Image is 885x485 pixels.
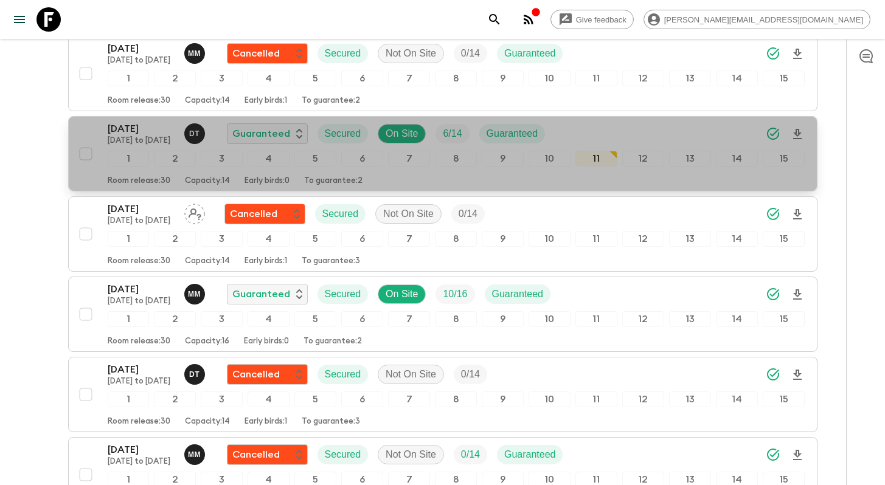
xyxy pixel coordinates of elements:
div: 4 [248,231,290,247]
p: To guarantee: 2 [304,176,363,186]
div: 8 [435,391,477,407]
div: Secured [318,124,369,143]
div: 11 [575,311,617,327]
button: [DATE][DATE] to [DATE]Devlin TikiTikiGuaranteedSecuredOn SiteTrip FillGuaranteed12345678910111213... [68,116,817,191]
p: [DATE] [108,41,175,56]
span: Give feedback [569,15,633,24]
div: 4 [248,71,290,86]
div: Secured [318,284,369,304]
p: Secured [325,287,361,301]
p: To guarantee: 2 [304,337,362,346]
div: Flash Pack cancellation [227,43,308,64]
p: Capacity: 14 [185,417,230,427]
p: Capacity: 14 [185,256,230,266]
div: 9 [482,151,524,167]
div: 15 [763,231,805,247]
p: [DATE] to [DATE] [108,136,175,146]
p: 0 / 14 [459,207,477,221]
div: 2 [154,231,196,247]
div: 15 [763,151,805,167]
div: 6 [341,311,383,327]
div: 5 [294,151,336,167]
div: 12 [622,151,664,167]
div: 4 [248,391,290,407]
div: 13 [669,231,711,247]
svg: Download Onboarding [790,287,805,302]
p: [DATE] [108,202,175,216]
span: Maddy Moore [184,448,207,458]
div: 12 [622,231,664,247]
div: 7 [388,391,430,407]
div: 1 [108,71,150,86]
div: 3 [201,151,243,167]
p: 0 / 14 [461,447,480,462]
div: 7 [388,71,430,86]
div: 8 [435,71,477,86]
button: search adventures [482,7,507,32]
p: Secured [325,126,361,141]
svg: Download Onboarding [790,47,805,61]
p: [DATE] [108,442,175,457]
p: Capacity: 14 [185,96,230,106]
div: 5 [294,231,336,247]
div: Secured [318,445,369,464]
p: D T [189,370,200,379]
div: Flash Pack cancellation [227,364,308,385]
p: [DATE] to [DATE] [108,377,175,387]
div: Flash Pack cancellation [227,444,308,465]
div: 2 [154,151,196,167]
div: Secured [318,44,369,63]
p: Capacity: 14 [185,176,230,186]
div: 14 [716,71,758,86]
div: 13 [669,71,711,86]
div: Trip Fill [451,204,485,224]
svg: Download Onboarding [790,127,805,142]
div: 10 [529,71,571,86]
p: Not On Site [386,447,436,462]
p: [DATE] to [DATE] [108,216,175,226]
button: MM [184,43,207,64]
p: To guarantee: 3 [302,256,360,266]
button: MM [184,444,207,465]
div: 14 [716,391,758,407]
div: 3 [201,311,243,327]
div: Flash Pack cancellation [224,204,305,224]
p: M M [188,49,201,58]
div: 3 [201,391,243,407]
div: 10 [529,231,571,247]
p: M M [188,450,201,459]
p: Room release: 30 [108,176,170,186]
p: Early birds: 1 [245,417,287,427]
p: 0 / 14 [461,367,480,382]
p: Not On Site [386,367,436,382]
div: 10 [529,391,571,407]
div: [PERSON_NAME][EMAIL_ADDRESS][DOMAIN_NAME] [644,10,870,29]
p: M M [188,289,201,299]
p: [DATE] [108,282,175,297]
p: On Site [386,287,418,301]
button: MM [184,284,207,304]
svg: Synced Successfully [766,126,780,141]
div: 1 [108,151,150,167]
p: Guaranteed [487,126,538,141]
div: 6 [341,391,383,407]
div: Secured [315,204,366,224]
svg: Synced Successfully [766,287,780,301]
div: 2 [154,71,196,86]
div: 1 [108,391,150,407]
p: [DATE] to [DATE] [108,457,175,467]
div: On Site [378,124,426,143]
span: [PERSON_NAME][EMAIL_ADDRESS][DOMAIN_NAME] [658,15,870,24]
button: [DATE][DATE] to [DATE]Assign pack leaderFlash Pack cancellationSecuredNot On SiteTrip Fill1234567... [68,196,817,272]
div: Trip Fill [436,124,469,143]
span: Devlin TikiTiki [184,127,207,137]
div: 6 [341,151,383,167]
div: Not On Site [378,44,444,63]
p: To guarantee: 3 [302,417,360,427]
p: Secured [325,46,361,61]
span: Maddy Moore [184,47,207,57]
p: Early birds: 0 [245,176,290,186]
div: Secured [318,365,369,384]
div: 2 [154,391,196,407]
a: Give feedback [550,10,634,29]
